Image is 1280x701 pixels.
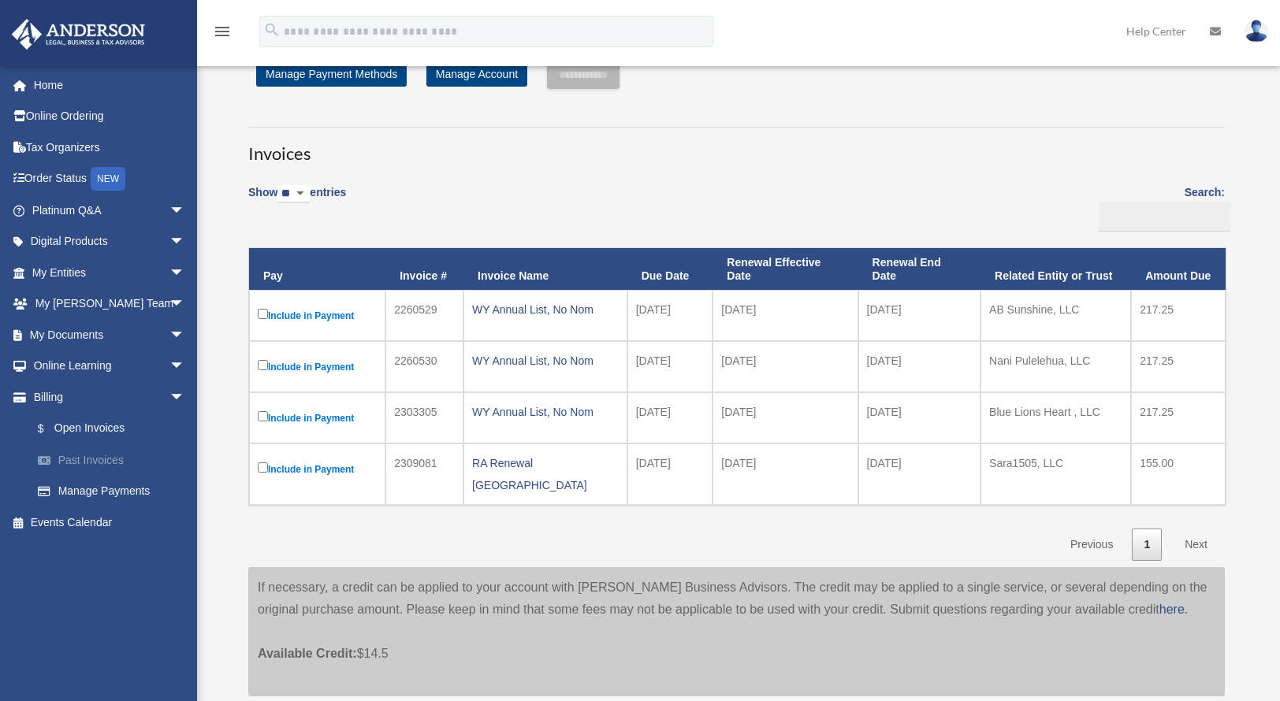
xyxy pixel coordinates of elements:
[11,195,209,226] a: Platinum Q&Aarrow_drop_down
[11,506,209,538] a: Events Calendar
[627,341,713,392] td: [DATE]
[47,419,54,439] span: $
[385,290,463,341] td: 2260529
[426,61,527,87] a: Manage Account
[22,476,209,507] a: Manage Payments
[858,443,980,505] td: [DATE]
[11,381,209,413] a: Billingarrow_drop_down
[627,248,713,291] th: Due Date: activate to sort column ascending
[1131,290,1226,341] td: 217.25
[11,257,209,288] a: My Entitiesarrow_drop_down
[11,226,209,258] a: Digital Productsarrow_drop_down
[858,341,980,392] td: [DATE]
[385,341,463,392] td: 2260530
[713,443,858,505] td: [DATE]
[1245,20,1268,43] img: User Pic
[713,392,858,443] td: [DATE]
[472,452,619,496] div: RA Renewal [GEOGRAPHIC_DATA]
[1093,183,1225,232] label: Search:
[258,411,268,421] input: Include in Payment
[258,357,377,376] label: Include in Payment
[627,392,713,443] td: [DATE]
[258,459,377,479] label: Include in Payment
[248,127,1225,166] h3: Invoices
[277,185,310,203] select: Showentries
[258,360,268,370] input: Include in Payment
[11,69,209,101] a: Home
[11,132,209,163] a: Tax Organizers
[627,443,713,505] td: [DATE]
[11,101,209,132] a: Online Ordering
[1131,341,1226,392] td: 217.25
[249,248,385,291] th: Pay: activate to sort column descending
[11,319,209,350] a: My Documentsarrow_drop_down
[713,248,858,291] th: Renewal Effective Date: activate to sort column ascending
[713,290,858,341] td: [DATE]
[248,183,346,219] label: Show entries
[91,167,125,191] div: NEW
[858,392,980,443] td: [DATE]
[22,444,209,476] a: Past Invoices
[980,341,1131,392] td: Nani Pulelehua, LLC
[258,462,268,473] input: Include in Payment
[980,248,1131,291] th: Related Entity or Trust: activate to sort column ascending
[472,299,619,321] div: WY Annual List, No Nom
[472,401,619,423] div: WY Annual List, No Nom
[256,61,407,87] a: Manage Payment Methods
[385,248,463,291] th: Invoice #: activate to sort column ascending
[258,309,268,319] input: Include in Payment
[169,381,201,414] span: arrow_drop_down
[463,248,627,291] th: Invoice Name: activate to sort column ascending
[258,306,377,325] label: Include in Payment
[1131,443,1226,505] td: 155.00
[169,195,201,227] span: arrow_drop_down
[169,288,201,321] span: arrow_drop_down
[1131,248,1226,291] th: Amount Due: activate to sort column ascending
[258,621,1215,665] p: $14.5
[258,647,357,660] span: Available Credit:
[22,413,201,445] a: $Open Invoices
[858,248,980,291] th: Renewal End Date: activate to sort column ascending
[169,319,201,351] span: arrow_drop_down
[1132,529,1162,561] a: 1
[385,392,463,443] td: 2303305
[213,28,232,41] a: menu
[980,443,1131,505] td: Sara1505, LLC
[169,226,201,258] span: arrow_drop_down
[11,163,209,195] a: Order StatusNEW
[980,290,1131,341] td: AB Sunshine, LLC
[11,288,209,320] a: My [PERSON_NAME] Teamarrow_drop_down
[980,392,1131,443] td: Blue Lions Heart , LLC
[258,408,377,428] label: Include in Payment
[472,350,619,372] div: WY Annual List, No Nom
[7,19,150,50] img: Anderson Advisors Platinum Portal
[248,567,1225,696] div: If necessary, a credit can be applied to your account with [PERSON_NAME] Business Advisors. The c...
[1059,529,1125,561] a: Previous
[858,290,980,341] td: [DATE]
[213,22,232,41] i: menu
[169,350,201,383] span: arrow_drop_down
[263,21,281,39] i: search
[1131,392,1226,443] td: 217.25
[169,257,201,289] span: arrow_drop_down
[1159,603,1188,616] a: here.
[627,290,713,341] td: [DATE]
[11,350,209,382] a: Online Learningarrow_drop_down
[1099,202,1230,232] input: Search:
[1173,529,1219,561] a: Next
[385,443,463,505] td: 2309081
[713,341,858,392] td: [DATE]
